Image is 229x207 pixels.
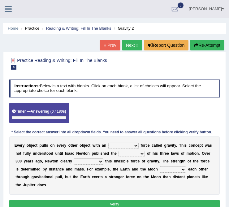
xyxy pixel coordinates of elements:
[202,159,204,163] b: o
[63,143,64,148] b: r
[123,167,125,171] b: a
[75,167,78,171] b: m
[20,151,21,156] b: t
[23,143,25,148] b: y
[71,143,72,148] b: t
[35,151,37,156] b: n
[149,159,151,163] b: r
[60,167,62,171] b: c
[31,159,33,163] b: s
[36,167,38,171] b: e
[55,167,58,171] b: a
[15,167,16,171] b: i
[54,159,56,163] b: o
[97,167,99,171] b: x
[31,109,50,114] b: Answering
[189,143,191,148] b: c
[44,143,45,148] b: l
[36,143,37,148] b: t
[25,167,26,171] b: t
[70,167,72,171] b: d
[9,130,214,135] div: * Select the correct answer into all dropdown fields. You need to answer all questions before cli...
[183,151,184,156] b: f
[23,167,25,171] b: e
[127,167,130,171] b: h
[79,151,81,156] b: e
[120,159,122,163] b: s
[63,159,66,163] b: e
[51,151,53,156] b: d
[183,159,185,163] b: h
[52,109,65,114] b: 0 / 180s
[142,159,144,163] b: o
[140,167,142,171] b: t
[193,159,194,163] b: t
[141,143,142,148] b: f
[134,167,136,171] b: n
[174,151,177,156] b: w
[174,143,176,148] b: y
[193,151,194,156] b: i
[193,143,195,148] b: n
[114,159,115,163] b: i
[87,151,89,156] b: n
[29,151,31,156] b: y
[190,159,191,163] b: f
[126,159,127,163] b: l
[104,167,106,171] b: p
[195,143,197,148] b: c
[49,151,51,156] b: o
[27,143,29,148] b: o
[112,151,114,156] b: h
[180,159,182,163] b: g
[54,167,55,171] b: t
[122,159,123,163] b: i
[192,151,193,156] b: t
[66,167,68,171] b: a
[161,151,163,156] b: h
[145,143,148,148] b: c
[114,151,117,156] b: e
[204,159,205,163] b: r
[156,159,157,163] b: t
[147,159,149,163] b: g
[166,159,169,163] b: e
[144,159,145,163] b: f
[53,159,54,163] b: t
[26,167,28,171] b: e
[84,143,85,148] b: j
[65,109,66,114] b: )
[155,151,156,156] b: i
[148,143,150,148] b: e
[95,143,96,148] b: i
[164,143,166,148] b: g
[153,151,155,156] b: h
[9,57,140,70] h2: Practice Reading & Writing: Fill In The Blanks
[56,159,58,163] b: n
[138,159,140,163] b: e
[74,143,76,148] b: e
[157,159,159,163] b: y
[112,25,134,31] li: Gravity 2
[149,151,150,156] b: f
[15,159,18,163] b: 3
[148,167,151,171] b: M
[89,143,90,148] b: t
[113,167,114,171] b: t
[191,143,193,148] b: o
[209,151,210,156] b: r
[21,143,23,148] b: r
[52,143,54,148] b: n
[144,143,146,148] b: r
[68,167,70,171] b: n
[126,167,127,171] b: t
[45,143,46,148] b: l
[190,151,192,156] b: o
[70,151,72,156] b: a
[45,151,46,156] b: t
[115,159,117,163] b: n
[87,143,89,148] b: c
[58,151,60,156] b: n
[197,151,199,156] b: n
[48,159,50,163] b: e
